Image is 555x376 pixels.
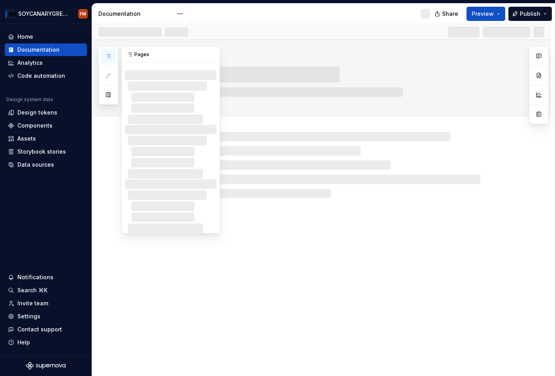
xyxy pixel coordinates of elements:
[26,362,66,370] svg: Supernova Logo
[5,43,87,56] a: Documentation
[17,122,53,130] div: Components
[122,47,220,62] div: Pages
[5,271,87,284] button: Notifications
[5,106,87,119] a: Design tokens
[5,30,87,43] a: Home
[472,10,494,18] span: Preview
[17,161,54,169] div: Data sources
[80,11,86,17] div: FM
[17,135,36,143] div: Assets
[5,132,87,145] a: Assets
[98,10,173,18] div: Documentation
[5,297,87,310] a: Invite team
[5,145,87,158] a: Storybook stories
[431,7,463,21] button: Share
[5,323,87,336] button: Contact support
[17,273,53,281] div: Notifications
[17,299,48,307] div: Invite team
[5,336,87,349] button: Help
[6,9,15,19] img: cb4637db-e7ba-439a-b7a7-bb3932b880a6.png
[17,109,57,117] div: Design tokens
[5,119,87,132] a: Components
[18,10,69,18] div: SOYCANARYGREEN
[508,7,552,21] button: Publish
[17,286,47,294] div: Search ⌘K
[5,56,87,69] a: Analytics
[17,312,40,320] div: Settings
[520,10,540,18] span: Publish
[17,46,60,54] div: Documentation
[17,72,65,80] div: Code automation
[5,284,87,297] button: Search ⌘K
[17,33,33,41] div: Home
[17,338,30,346] div: Help
[17,59,43,67] div: Analytics
[17,148,66,156] div: Storybook stories
[467,7,505,21] button: Preview
[5,70,87,82] a: Code automation
[5,310,87,323] a: Settings
[5,158,87,171] a: Data sources
[17,325,62,333] div: Contact support
[442,10,458,18] span: Share
[2,5,90,22] button: SOYCANARYGREENFM
[6,96,53,103] div: Design system data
